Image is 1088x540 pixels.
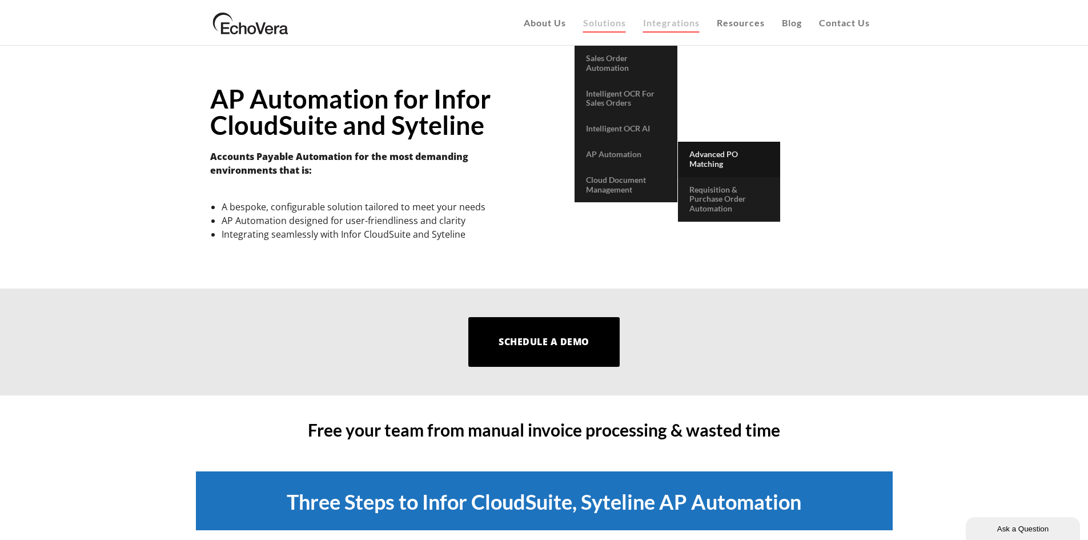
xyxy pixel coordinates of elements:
[586,123,650,133] span: Intelligent OCR AI
[468,317,619,367] a: Schedule a Demo
[559,86,878,266] iframe: Sales Order Automation
[586,149,641,159] span: AP Automation
[210,418,878,441] h3: Free your team from manual invoice processing & wasted time
[966,515,1082,540] iframe: chat widget
[678,177,780,222] a: Requisition & Purchase Order Automation
[575,81,677,117] a: Intelligent OCR for Sales Orders
[575,46,677,81] a: Sales Order Automation
[586,89,655,108] span: Intelligent OCR for Sales Orders
[782,17,802,28] span: Blog
[222,227,530,241] li: Integrating seamlessly with Infor CloudSuite and Syteline
[819,17,870,28] span: Contact Us
[689,149,738,169] span: Advanced PO Matching
[524,17,566,28] span: About Us
[717,17,765,28] span: Resources
[287,489,801,514] span: Three Steps to Infor CloudSuite, Syteline AP Automation
[575,167,677,203] a: Cloud Document Management
[222,200,530,214] li: A bespoke, configurable solution tailored to meet your needs
[643,17,700,28] span: Integrations
[222,214,530,227] li: AP Automation designed for user-friendliness and clarity
[210,150,468,177] strong: Accounts Payable Automation for the most demanding environments that is:
[583,17,626,28] span: Solutions
[210,83,491,141] strong: AP Automation for Infor CloudSuite and Syteline
[575,116,677,142] a: Intelligent OCR AI
[210,9,291,37] img: EchoVera
[499,335,589,348] span: Schedule a Demo
[575,142,677,167] a: AP Automation
[678,142,780,177] a: Advanced PO Matching
[586,53,629,73] span: Sales Order Automation
[689,185,746,214] span: Requisition & Purchase Order Automation
[586,175,646,194] span: Cloud Document Management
